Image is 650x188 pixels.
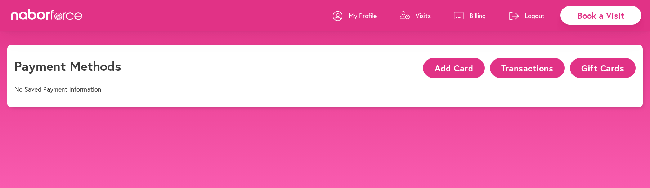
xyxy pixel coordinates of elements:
a: Billing [454,5,486,26]
p: Billing [470,11,486,20]
a: Gift Cards [565,64,636,71]
button: Transactions [490,58,565,78]
button: Add Card [423,58,484,78]
h1: Payment Methods [14,58,121,74]
div: Book a Visit [560,6,641,25]
button: Gift Cards [570,58,636,78]
a: Visits [400,5,431,26]
a: My Profile [333,5,377,26]
p: Logout [525,11,544,20]
p: Visits [416,11,431,20]
p: No Saved Payment Information [14,86,101,93]
a: Logout [509,5,544,26]
p: My Profile [349,11,377,20]
a: Transactions [485,64,565,71]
